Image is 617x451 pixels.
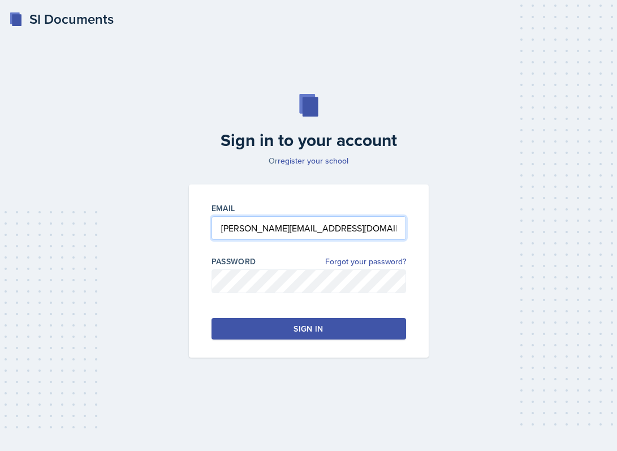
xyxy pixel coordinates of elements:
button: Sign in [212,318,406,340]
p: Or [182,155,435,166]
input: Email [212,216,406,240]
label: Password [212,256,256,267]
a: register your school [278,155,348,166]
label: Email [212,203,235,214]
h2: Sign in to your account [182,130,435,151]
a: Forgot your password? [325,256,406,268]
div: Sign in [294,323,323,334]
a: SI Documents [9,9,114,29]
